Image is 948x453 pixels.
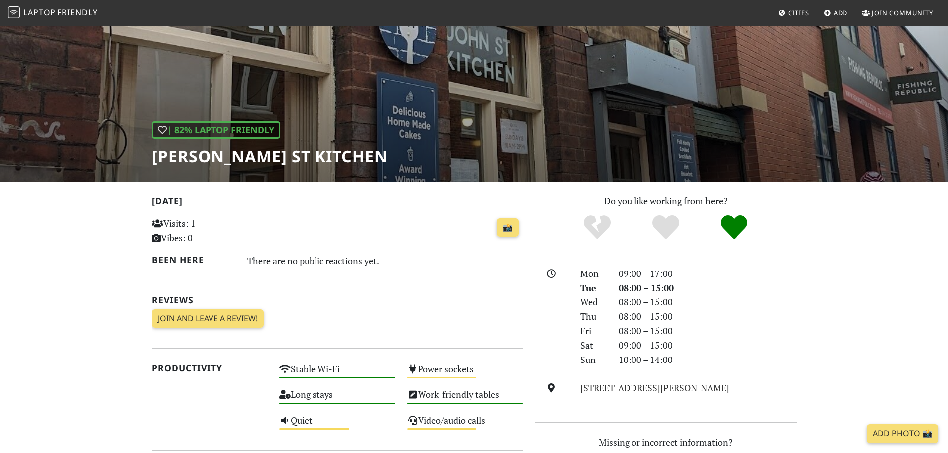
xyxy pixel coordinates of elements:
div: Sun [574,353,612,367]
div: Wed [574,295,612,309]
a: [STREET_ADDRESS][PERSON_NAME] [580,382,729,394]
div: Definitely! [700,214,768,241]
div: 08:00 – 15:00 [613,324,803,338]
h2: Been here [152,255,236,265]
div: Fri [574,324,612,338]
a: Add Photo 📸 [867,424,938,443]
div: Quiet [273,412,401,438]
div: 09:00 – 17:00 [613,267,803,281]
div: 09:00 – 15:00 [613,338,803,353]
div: Long stays [273,386,401,412]
span: Add [834,8,848,17]
div: Power sockets [401,361,529,386]
div: 08:00 – 15:00 [613,281,803,295]
span: Friendly [57,7,97,18]
a: Join and leave a review! [152,309,264,328]
a: Add [820,4,852,22]
p: Visits: 1 Vibes: 0 [152,216,268,245]
span: Cities [788,8,809,17]
p: Do you like working from here? [535,194,797,208]
div: | 82% Laptop Friendly [152,121,280,139]
h2: Productivity [152,363,268,373]
div: Yes [632,214,700,241]
span: Laptop [23,7,56,18]
img: LaptopFriendly [8,6,20,18]
div: No [563,214,632,241]
div: Work-friendly tables [401,386,529,412]
div: There are no public reactions yet. [247,253,523,269]
a: Join Community [858,4,937,22]
span: Join Community [872,8,933,17]
div: 08:00 – 15:00 [613,309,803,324]
h2: Reviews [152,295,523,305]
a: LaptopFriendly LaptopFriendly [8,4,98,22]
div: Tue [574,281,612,295]
h2: [DATE] [152,196,523,210]
div: Video/audio calls [401,412,529,438]
div: Thu [574,309,612,324]
div: 08:00 – 15:00 [613,295,803,309]
a: 📸 [497,218,519,237]
a: Cities [774,4,813,22]
div: Mon [574,267,612,281]
div: Sat [574,338,612,353]
h1: [PERSON_NAME] St Kitchen [152,147,388,166]
div: Stable Wi-Fi [273,361,401,386]
p: Missing or incorrect information? [535,435,797,450]
div: 10:00 – 14:00 [613,353,803,367]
